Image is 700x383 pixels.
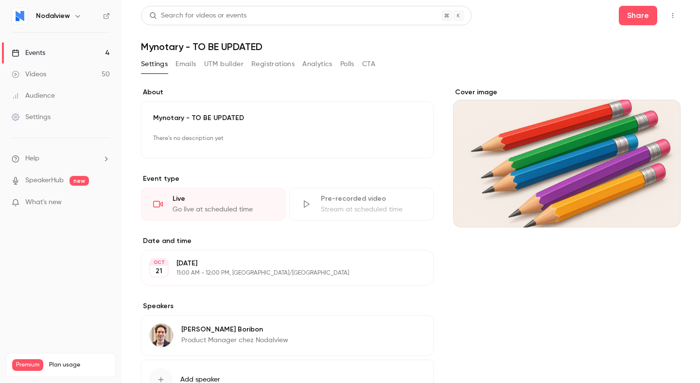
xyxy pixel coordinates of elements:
[181,325,288,334] p: [PERSON_NAME] Boribon
[321,205,421,214] div: Stream at scheduled time
[12,70,46,79] div: Videos
[12,91,55,101] div: Audience
[340,56,354,72] button: Polls
[181,335,288,345] p: Product Manager chez Nodalview
[36,11,70,21] h6: Nodalview
[25,175,64,186] a: SpeakerHub
[25,154,39,164] span: Help
[49,361,109,369] span: Plan usage
[150,259,168,266] div: OCT
[153,131,421,146] p: There's no description yet
[362,56,375,72] button: CTA
[12,8,28,24] img: Nodalview
[12,359,43,371] span: Premium
[149,11,246,21] div: Search for videos or events
[175,56,196,72] button: Emails
[98,198,110,207] iframe: Noticeable Trigger
[150,324,173,347] img: Sam Boribon
[141,56,168,72] button: Settings
[141,41,681,52] h1: Mynotary - TO BE UPDATED
[153,113,421,123] p: Mynotary - TO BE UPDATED
[12,48,45,58] div: Events
[12,112,51,122] div: Settings
[302,56,332,72] button: Analytics
[251,56,295,72] button: Registrations
[141,301,434,311] label: Speakers
[141,236,434,246] label: Date and time
[141,174,434,184] p: Event type
[156,266,162,276] p: 21
[25,197,62,208] span: What's new
[173,205,273,214] div: Go live at scheduled time
[141,188,285,221] div: LiveGo live at scheduled time
[321,194,421,204] div: Pre-recorded video
[204,56,244,72] button: UTM builder
[70,176,89,186] span: new
[141,87,434,97] label: About
[453,87,681,227] section: Cover image
[141,315,434,356] div: Sam Boribon[PERSON_NAME] BoribonProduct Manager chez Nodalview
[619,6,657,25] button: Share
[173,194,273,204] div: Live
[453,87,681,97] label: Cover image
[176,259,382,268] p: [DATE]
[12,154,110,164] li: help-dropdown-opener
[289,188,434,221] div: Pre-recorded videoStream at scheduled time
[176,269,382,277] p: 11:00 AM - 12:00 PM, [GEOGRAPHIC_DATA]/[GEOGRAPHIC_DATA]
